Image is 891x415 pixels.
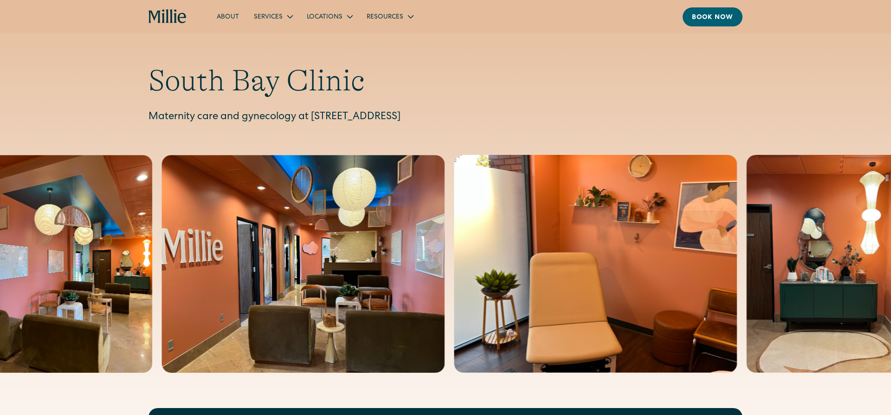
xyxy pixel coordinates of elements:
a: About [209,9,246,24]
div: Locations [307,13,342,22]
div: Resources [367,13,403,22]
div: Locations [299,9,359,24]
a: home [148,9,187,24]
div: Resources [359,9,420,24]
div: Services [246,9,299,24]
p: Maternity care and gynecology at [STREET_ADDRESS] [148,110,742,125]
div: Book now [692,13,733,23]
a: Book now [683,7,742,26]
div: Services [254,13,283,22]
h1: South Bay Clinic [148,63,742,99]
